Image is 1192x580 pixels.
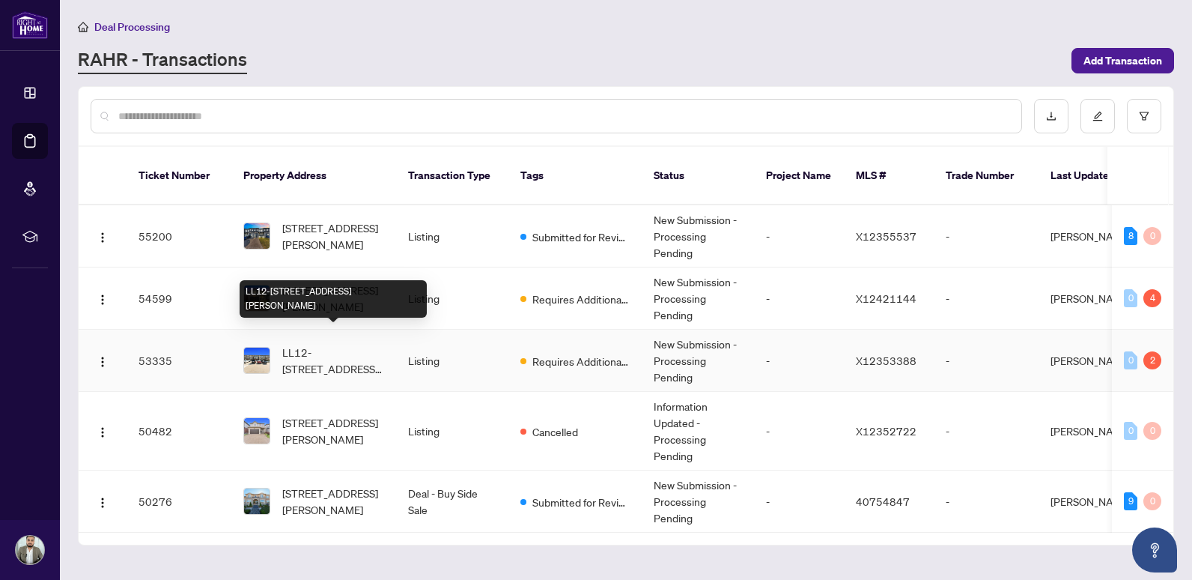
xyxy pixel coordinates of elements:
[97,294,109,306] img: Logo
[1039,471,1151,533] td: [PERSON_NAME]
[396,471,508,533] td: Deal - Buy Side Sale
[1080,99,1115,133] button: edit
[642,205,754,268] td: New Submission - Processing Pending
[1124,422,1137,440] div: 0
[1124,492,1137,510] div: 9
[754,205,844,268] td: -
[856,291,916,305] span: X12421144
[396,268,508,330] td: Listing
[16,536,44,564] img: Profile Icon
[532,353,630,369] span: Requires Additional Docs
[91,348,115,372] button: Logo
[97,426,109,438] img: Logo
[856,495,910,508] span: 40754847
[1046,111,1056,121] span: download
[396,205,508,268] td: Listing
[1143,351,1161,369] div: 2
[1092,111,1103,121] span: edit
[12,11,48,39] img: logo
[127,268,231,330] td: 54599
[844,147,934,205] th: MLS #
[532,229,630,245] span: Submitted for Review
[1039,268,1151,330] td: [PERSON_NAME]
[934,471,1039,533] td: -
[532,494,630,510] span: Submitted for Review
[282,344,384,377] span: LL12-[STREET_ADDRESS][PERSON_NAME]
[934,147,1039,205] th: Trade Number
[934,268,1039,330] td: -
[1143,227,1161,245] div: 0
[856,354,916,367] span: X12353388
[97,356,109,368] img: Logo
[396,392,508,471] td: Listing
[1071,48,1174,73] button: Add Transaction
[244,489,270,514] img: thumbnail-img
[1132,528,1177,573] button: Open asap
[127,205,231,268] td: 55200
[97,232,109,244] img: Logo
[1124,351,1137,369] div: 0
[642,268,754,330] td: New Submission - Processing Pending
[396,330,508,392] td: Listing
[1143,422,1161,440] div: 0
[934,392,1039,471] td: -
[127,471,231,533] td: 50276
[754,147,844,205] th: Project Name
[754,471,844,533] td: -
[642,471,754,533] td: New Submission - Processing Pending
[1039,330,1151,392] td: [PERSON_NAME]
[94,20,170,34] span: Deal Processing
[1127,99,1161,133] button: filter
[1039,205,1151,268] td: [PERSON_NAME]
[1124,227,1137,245] div: 8
[754,330,844,392] td: -
[127,147,231,205] th: Ticket Number
[244,348,270,373] img: thumbnail-img
[1039,147,1151,205] th: Last Updated By
[244,223,270,249] img: thumbnail-img
[1139,111,1149,121] span: filter
[91,224,115,248] button: Logo
[127,330,231,392] td: 53335
[508,147,642,205] th: Tags
[231,147,396,205] th: Property Address
[934,330,1039,392] td: -
[1143,492,1161,510] div: 0
[91,419,115,443] button: Logo
[396,147,508,205] th: Transaction Type
[127,392,231,471] td: 50482
[532,291,630,307] span: Requires Additional Docs
[97,497,109,509] img: Logo
[642,147,754,205] th: Status
[282,220,384,253] span: [STREET_ADDRESS][PERSON_NAME]
[754,392,844,471] td: -
[244,418,270,444] img: thumbnail-img
[1039,392,1151,471] td: [PERSON_NAME]
[642,330,754,392] td: New Submission - Processing Pending
[91,489,115,513] button: Logo
[282,414,384,447] span: [STREET_ADDRESS][PERSON_NAME]
[1124,289,1137,307] div: 0
[642,392,754,471] td: Information Updated - Processing Pending
[754,268,844,330] td: -
[1083,49,1162,73] span: Add Transaction
[1034,99,1068,133] button: download
[532,423,578,440] span: Cancelled
[78,47,247,74] a: RAHR - Transactions
[856,229,916,243] span: X12355537
[240,280,427,318] div: LL12-[STREET_ADDRESS][PERSON_NAME]
[91,286,115,310] button: Logo
[856,424,916,438] span: X12352722
[934,205,1039,268] td: -
[282,485,384,518] span: [STREET_ADDRESS][PERSON_NAME]
[78,22,88,32] span: home
[1143,289,1161,307] div: 4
